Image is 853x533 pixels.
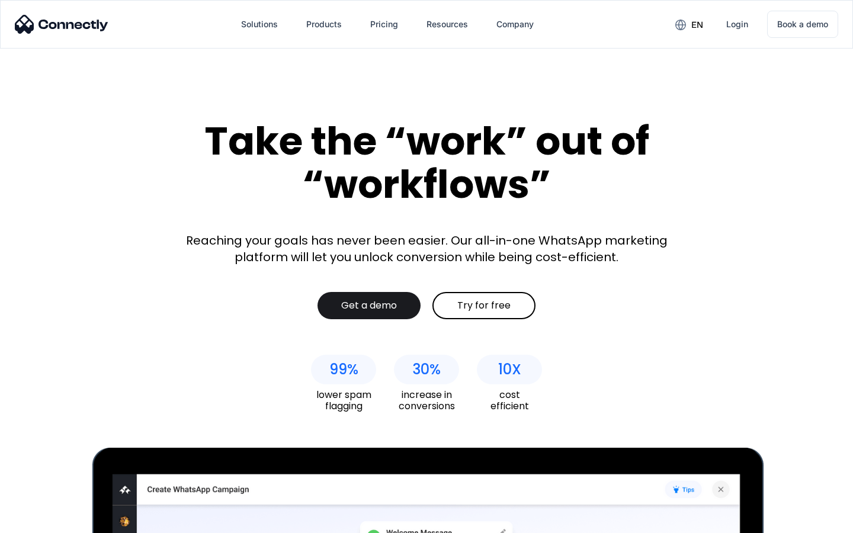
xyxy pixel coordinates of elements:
[432,292,535,319] a: Try for free
[412,361,441,378] div: 30%
[426,16,468,33] div: Resources
[726,16,748,33] div: Login
[306,16,342,33] div: Products
[15,15,108,34] img: Connectly Logo
[767,11,838,38] a: Book a demo
[498,361,521,378] div: 10X
[394,389,459,412] div: increase in conversions
[370,16,398,33] div: Pricing
[457,300,511,312] div: Try for free
[691,17,703,33] div: en
[496,16,534,33] div: Company
[717,10,758,38] a: Login
[12,512,71,529] aside: Language selected: English
[241,16,278,33] div: Solutions
[341,300,397,312] div: Get a demo
[329,361,358,378] div: 99%
[318,292,421,319] a: Get a demo
[361,10,408,38] a: Pricing
[24,512,71,529] ul: Language list
[178,232,675,265] div: Reaching your goals has never been easier. Our all-in-one WhatsApp marketing platform will let yo...
[160,120,693,206] div: Take the “work” out of “workflows”
[477,389,542,412] div: cost efficient
[311,389,376,412] div: lower spam flagging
